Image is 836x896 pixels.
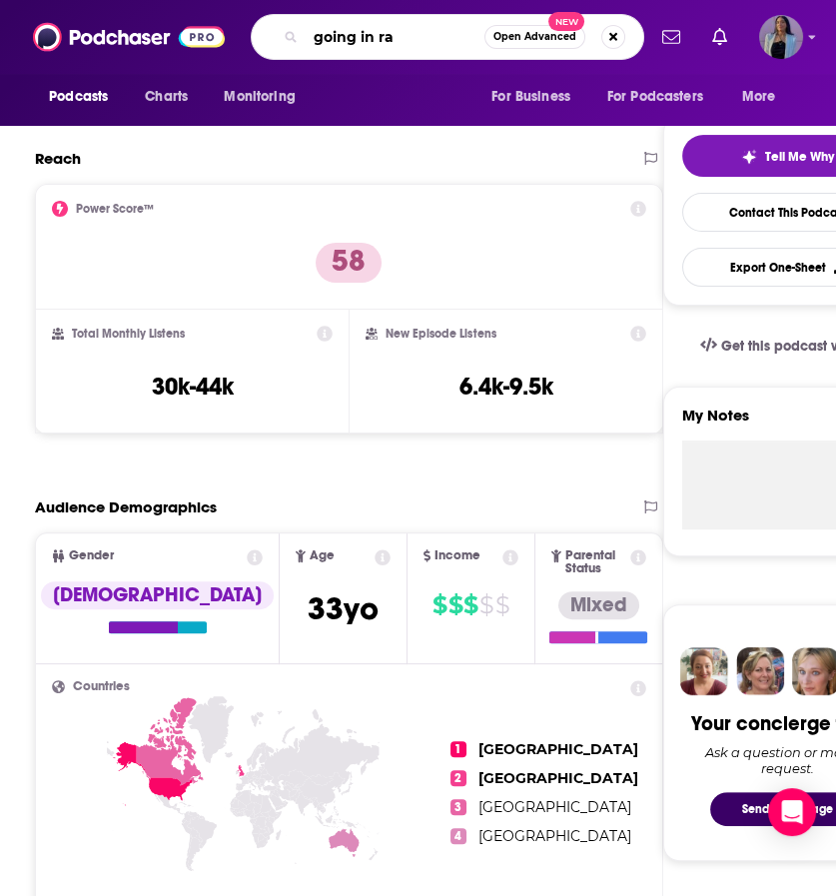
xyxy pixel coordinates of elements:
[548,12,584,31] span: New
[251,14,644,60] div: Search podcasts, credits, & more...
[145,83,188,111] span: Charts
[152,372,234,402] h3: 30k-44k
[35,497,217,516] h2: Audience Demographics
[463,589,477,621] span: $
[450,828,466,844] span: 4
[35,149,81,168] h2: Reach
[491,83,570,111] span: For Business
[704,20,735,54] a: Show notifications dropdown
[448,589,462,621] span: $
[49,83,108,111] span: Podcasts
[316,243,382,283] p: 58
[450,799,466,815] span: 3
[742,83,776,111] span: More
[759,15,803,59] img: User Profile
[132,78,200,116] a: Charts
[224,83,295,111] span: Monitoring
[459,372,553,402] h3: 6.4k-9.5k
[450,741,466,757] span: 1
[478,798,631,816] span: [GEOGRAPHIC_DATA]
[477,78,595,116] button: open menu
[565,549,627,575] span: Parental Status
[76,202,154,216] h2: Power Score™
[310,549,335,562] span: Age
[69,549,114,562] span: Gender
[478,827,631,845] span: [GEOGRAPHIC_DATA]
[680,647,728,695] img: Sydney Profile
[759,15,803,59] button: Show profile menu
[765,149,834,165] span: Tell Me Why
[432,589,446,621] span: $
[479,589,493,621] span: $
[450,770,466,786] span: 2
[386,327,495,341] h2: New Episode Listens
[768,788,816,836] div: Open Intercom Messenger
[478,769,638,787] span: [GEOGRAPHIC_DATA]
[73,680,130,693] span: Countries
[484,25,585,49] button: Open AdvancedNew
[495,589,509,621] span: $
[35,78,134,116] button: open menu
[33,18,225,56] img: Podchaser - Follow, Share and Rate Podcasts
[736,647,784,695] img: Barbara Profile
[72,327,185,341] h2: Total Monthly Listens
[41,581,274,609] div: [DEMOGRAPHIC_DATA]
[478,740,638,758] span: [GEOGRAPHIC_DATA]
[308,589,379,628] span: 33 yo
[558,591,639,619] div: Mixed
[594,78,732,116] button: open menu
[728,78,801,116] button: open menu
[741,149,757,165] img: tell me why sparkle
[759,15,803,59] span: Logged in as maria.pina
[493,32,576,42] span: Open Advanced
[434,549,480,562] span: Income
[210,78,321,116] button: open menu
[654,20,688,54] a: Show notifications dropdown
[306,21,484,53] input: Search podcasts, credits, & more...
[607,83,703,111] span: For Podcasters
